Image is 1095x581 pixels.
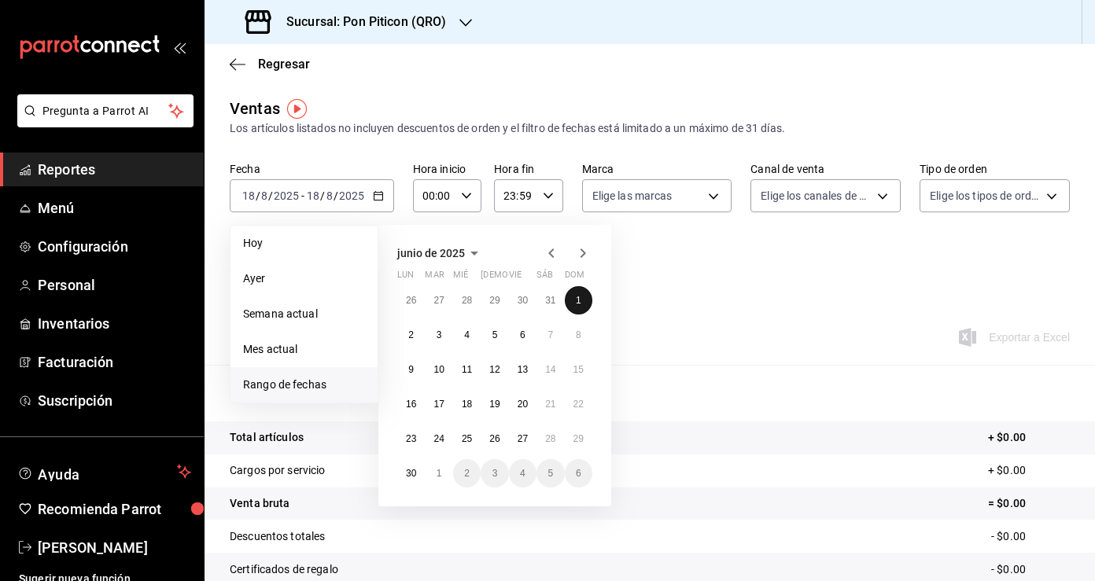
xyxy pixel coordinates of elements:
abbr: 29 de mayo de 2025 [489,295,500,306]
abbr: 3 de julio de 2025 [492,468,498,479]
input: ---- [273,189,300,202]
label: Hora fin [494,164,562,175]
p: Venta bruta [230,495,289,512]
button: 14 de junio de 2025 [536,355,564,384]
button: 12 de junio de 2025 [481,355,508,384]
abbr: 17 de junio de 2025 [433,399,444,410]
label: Marca [582,164,732,175]
button: 6 de julio de 2025 [565,459,592,487]
button: 3 de julio de 2025 [481,459,508,487]
button: 5 de junio de 2025 [481,321,508,349]
abbr: 1 de julio de 2025 [437,468,442,479]
button: 10 de junio de 2025 [425,355,452,384]
p: Descuentos totales [230,528,325,545]
span: Recomienda Parrot [38,498,191,520]
span: Inventarios [38,313,191,334]
button: 18 de junio de 2025 [453,390,481,418]
abbr: 11 de junio de 2025 [462,364,472,375]
abbr: 18 de junio de 2025 [462,399,472,410]
abbr: domingo [565,270,584,286]
p: - $0.00 [991,561,1070,578]
p: Cargos por servicio [230,462,326,479]
span: Elige los canales de venta [761,188,872,204]
button: 7 de junio de 2025 [536,321,564,349]
abbr: 21 de junio de 2025 [545,399,555,410]
button: 26 de mayo de 2025 [397,286,425,314]
span: [PERSON_NAME] [38,537,191,558]
abbr: 27 de junio de 2025 [518,433,528,444]
button: 15 de junio de 2025 [565,355,592,384]
abbr: 4 de julio de 2025 [520,468,525,479]
abbr: 2 de julio de 2025 [464,468,470,479]
abbr: 19 de junio de 2025 [489,399,500,410]
span: Ayuda [38,462,171,481]
button: 16 de junio de 2025 [397,390,425,418]
button: junio de 2025 [397,244,484,263]
div: Ventas [230,97,280,120]
span: Hoy [243,235,365,252]
abbr: 27 de mayo de 2025 [433,295,444,306]
span: junio de 2025 [397,247,465,259]
abbr: 22 de junio de 2025 [573,399,584,410]
button: 4 de julio de 2025 [509,459,536,487]
span: Facturación [38,351,191,373]
span: Semana actual [243,306,365,322]
span: Elige los tipos de orden [930,188,1041,204]
div: Los artículos listados no incluyen descuentos de orden y el filtro de fechas está limitado a un m... [230,120,1070,137]
button: 4 de junio de 2025 [453,321,481,349]
abbr: 23 de junio de 2025 [406,433,416,444]
button: 11 de junio de 2025 [453,355,481,384]
button: 2 de junio de 2025 [397,321,425,349]
abbr: 30 de junio de 2025 [406,468,416,479]
button: 21 de junio de 2025 [536,390,564,418]
p: - $0.00 [991,528,1070,545]
button: 28 de junio de 2025 [536,425,564,453]
span: Mes actual [243,341,365,358]
abbr: 5 de julio de 2025 [547,468,553,479]
span: Reportes [38,159,191,180]
abbr: 6 de julio de 2025 [576,468,581,479]
abbr: jueves [481,270,573,286]
button: 17 de junio de 2025 [425,390,452,418]
span: Elige las marcas [592,188,673,204]
abbr: 4 de junio de 2025 [464,329,470,340]
button: 29 de mayo de 2025 [481,286,508,314]
button: Pregunta a Parrot AI [17,94,194,127]
span: / [268,189,273,202]
label: Canal de venta [750,164,901,175]
abbr: martes [425,270,444,286]
button: Regresar [230,57,310,72]
abbr: 9 de junio de 2025 [408,364,414,375]
label: Fecha [230,164,394,175]
input: -- [306,189,320,202]
span: Pregunta a Parrot AI [42,103,169,120]
abbr: 5 de junio de 2025 [492,329,498,340]
abbr: 20 de junio de 2025 [518,399,528,410]
img: Tooltip marker [287,99,307,119]
abbr: 12 de junio de 2025 [489,364,500,375]
button: 25 de junio de 2025 [453,425,481,453]
button: 22 de junio de 2025 [565,390,592,418]
button: 8 de junio de 2025 [565,321,592,349]
button: 13 de junio de 2025 [509,355,536,384]
abbr: 13 de junio de 2025 [518,364,528,375]
button: 1 de julio de 2025 [425,459,452,487]
span: - [301,189,304,202]
abbr: 14 de junio de 2025 [545,364,555,375]
span: Menú [38,197,191,219]
button: 3 de junio de 2025 [425,321,452,349]
button: 27 de mayo de 2025 [425,286,452,314]
abbr: viernes [509,270,522,286]
button: 30 de junio de 2025 [397,459,425,487]
p: = $0.00 [988,495,1070,512]
abbr: 30 de mayo de 2025 [518,295,528,306]
button: 20 de junio de 2025 [509,390,536,418]
abbr: 29 de junio de 2025 [573,433,584,444]
abbr: 8 de junio de 2025 [576,329,581,340]
a: Pregunta a Parrot AI [11,114,194,131]
input: -- [241,189,256,202]
button: 28 de mayo de 2025 [453,286,481,314]
abbr: 16 de junio de 2025 [406,399,416,410]
button: 5 de julio de 2025 [536,459,564,487]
